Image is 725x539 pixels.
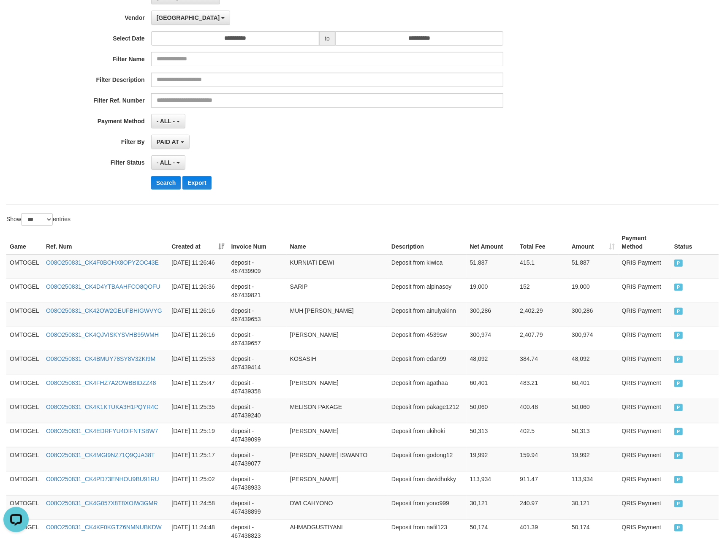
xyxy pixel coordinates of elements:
[168,399,228,423] td: [DATE] 11:25:35
[6,255,43,279] td: OMTOGEL
[467,303,517,327] td: 300,286
[388,303,467,327] td: Deposit from ainulyakinn
[6,351,43,375] td: OMTOGEL
[467,255,517,279] td: 51,887
[168,327,228,351] td: [DATE] 11:26:16
[228,255,287,279] td: deposit - 467439909
[674,308,683,315] span: PAID
[674,476,683,483] span: PAID
[568,375,619,399] td: 60,401
[6,399,43,423] td: OMTOGEL
[228,327,287,351] td: deposit - 467439657
[388,495,467,519] td: Deposit from yono999
[151,11,230,25] button: [GEOGRAPHIC_DATA]
[168,230,228,255] th: Created at: activate to sort column ascending
[46,331,159,338] a: O08O250831_CK4QJVISKYSVHB95WMH
[568,447,619,471] td: 19,992
[467,447,517,471] td: 19,992
[6,471,43,495] td: OMTOGEL
[287,351,388,375] td: KOSASIH
[157,138,179,145] span: PAID AT
[516,375,568,399] td: 483.21
[151,176,181,190] button: Search
[467,471,517,495] td: 113,934
[287,327,388,351] td: [PERSON_NAME]
[168,255,228,279] td: [DATE] 11:26:46
[287,255,388,279] td: KURNIATI DEWI
[568,327,619,351] td: 300,974
[568,230,619,255] th: Amount: activate to sort column ascending
[516,255,568,279] td: 415.1
[516,447,568,471] td: 159.94
[388,423,467,447] td: Deposit from ukihoki
[46,524,162,531] a: O08O250831_CK4KF0KGTZ6NMNUBKDW
[619,255,671,279] td: QRIS Payment
[674,524,683,531] span: PAID
[467,399,517,423] td: 50,060
[287,303,388,327] td: MUH [PERSON_NAME]
[319,31,335,46] span: to
[388,255,467,279] td: Deposit from kiwica
[157,118,175,125] span: - ALL -
[228,399,287,423] td: deposit - 467439240
[467,327,517,351] td: 300,974
[168,351,228,375] td: [DATE] 11:25:53
[228,279,287,303] td: deposit - 467439821
[151,114,185,128] button: - ALL -
[467,495,517,519] td: 30,121
[168,495,228,519] td: [DATE] 11:24:58
[674,428,683,435] span: PAID
[46,259,159,266] a: O08O250831_CK4F0BOHX8OPYZOC43E
[6,213,71,226] label: Show entries
[388,399,467,423] td: Deposit from pakage1212
[619,279,671,303] td: QRIS Payment
[619,351,671,375] td: QRIS Payment
[228,351,287,375] td: deposit - 467439414
[168,447,228,471] td: [DATE] 11:25:17
[46,404,158,410] a: O08O250831_CK4K1KTUKA3H1PQYR4C
[287,495,388,519] td: DWI CAHYONO
[516,423,568,447] td: 402.5
[674,260,683,267] span: PAID
[568,423,619,447] td: 50,313
[287,279,388,303] td: SARIP
[46,355,155,362] a: O08O250831_CK4BMUY78SY8V32KI9M
[388,447,467,471] td: Deposit from godong12
[388,327,467,351] td: Deposit from 4539sw
[6,495,43,519] td: OMTOGEL
[568,471,619,495] td: 113,934
[6,230,43,255] th: Game
[388,230,467,255] th: Description
[168,375,228,399] td: [DATE] 11:25:47
[182,176,211,190] button: Export
[228,447,287,471] td: deposit - 467439077
[46,307,162,314] a: O08O250831_CK42OW2GEUFBHIGWVYG
[516,230,568,255] th: Total Fee
[674,500,683,507] span: PAID
[388,471,467,495] td: Deposit from davidhokky
[228,230,287,255] th: Invoice Num
[6,327,43,351] td: OMTOGEL
[674,284,683,291] span: PAID
[619,423,671,447] td: QRIS Payment
[467,351,517,375] td: 48,092
[46,476,159,482] a: O08O250831_CK4PD73ENHOU9BU91RU
[619,375,671,399] td: QRIS Payment
[6,423,43,447] td: OMTOGEL
[21,213,53,226] select: Showentries
[157,159,175,166] span: - ALL -
[568,255,619,279] td: 51,887
[674,404,683,411] span: PAID
[516,351,568,375] td: 384.74
[46,379,156,386] a: O08O250831_CK4FHZ7A2OWBBIDZZ48
[168,303,228,327] td: [DATE] 11:26:16
[516,279,568,303] td: 152
[168,423,228,447] td: [DATE] 11:25:19
[43,230,168,255] th: Ref. Num
[619,230,671,255] th: Payment Method
[619,327,671,351] td: QRIS Payment
[619,303,671,327] td: QRIS Payment
[151,155,185,170] button: - ALL -
[287,399,388,423] td: MELISON PAKAGE
[287,375,388,399] td: [PERSON_NAME]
